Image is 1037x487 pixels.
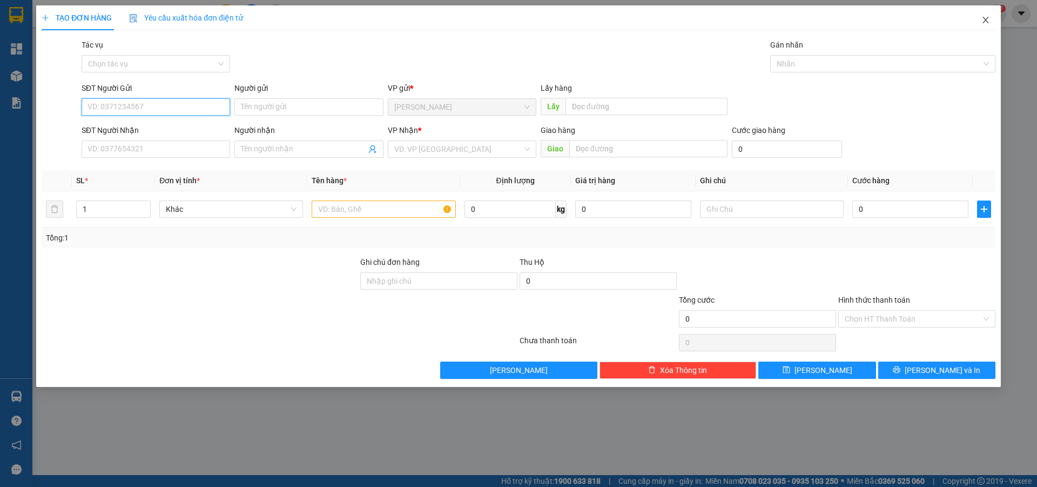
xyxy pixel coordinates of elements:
span: close [981,16,990,24]
span: plus [978,205,991,214]
span: Giao hàng [541,126,575,135]
span: Gia Nghĩa [394,99,530,115]
span: Yêu cầu xuất hóa đơn điện tử [129,14,243,22]
span: Định lượng [496,176,535,185]
span: Tổng cước [679,296,715,304]
button: printer[PERSON_NAME] và In [878,362,995,379]
span: [PERSON_NAME] và In [905,364,980,376]
div: SĐT Người Nhận [82,124,230,136]
span: [PERSON_NAME] [490,364,548,376]
span: Giao [541,140,569,157]
button: plus [977,201,991,218]
button: Close [971,5,1001,36]
input: Dọc đường [565,98,728,115]
span: Lấy hàng [541,84,572,92]
span: Lấy [541,98,565,115]
span: [PERSON_NAME] [794,364,852,376]
span: TẠO ĐƠN HÀNG [42,14,112,22]
span: VP Nhận [388,126,418,135]
span: plus [42,14,49,22]
span: Giá trị hàng [575,176,615,185]
input: Cước giao hàng [732,141,842,158]
div: VP gửi [388,82,536,94]
span: SL [76,176,85,185]
span: save [783,366,790,375]
span: user-add [368,145,377,154]
div: Tổng: 1 [46,232,400,244]
button: delete [46,201,63,218]
span: kg [556,201,567,218]
span: Khác [166,201,297,217]
label: Ghi chú đơn hàng [360,258,420,266]
button: deleteXóa Thông tin [600,362,757,379]
button: save[PERSON_NAME] [758,362,876,379]
img: icon [129,14,138,23]
input: Dọc đường [569,140,728,157]
span: delete [648,366,656,375]
label: Tác vụ [82,41,103,49]
div: Người gửi [234,82,383,94]
label: Hình thức thanh toán [838,296,910,304]
span: Tên hàng [312,176,347,185]
span: printer [893,366,900,375]
label: Gán nhãn [770,41,803,49]
span: Cước hàng [852,176,890,185]
button: [PERSON_NAME] [440,362,597,379]
div: Chưa thanh toán [518,335,678,353]
th: Ghi chú [696,170,848,191]
span: Xóa Thông tin [660,364,707,376]
div: Người nhận [234,124,383,136]
span: Thu Hộ [520,258,544,266]
input: VD: Bàn, Ghế [312,201,455,218]
span: Đơn vị tính [159,176,200,185]
input: Ghi Chú [700,201,844,218]
div: SĐT Người Gửi [82,82,230,94]
input: 0 [575,201,691,218]
input: Ghi chú đơn hàng [360,272,517,290]
label: Cước giao hàng [732,126,785,135]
